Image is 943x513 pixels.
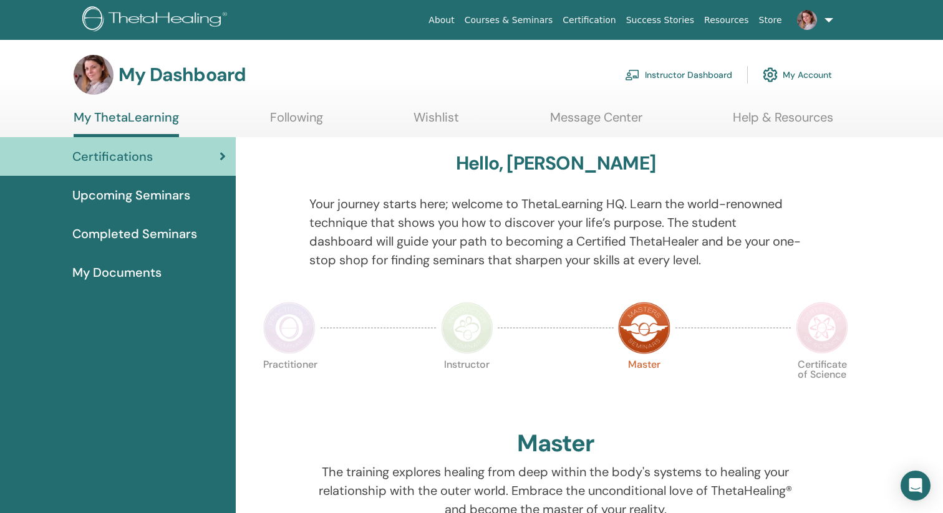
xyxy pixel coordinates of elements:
[423,9,459,32] a: About
[754,9,787,32] a: Store
[901,471,931,501] div: Open Intercom Messenger
[441,302,493,354] img: Instructor
[796,360,848,412] p: Certificate of Science
[413,110,459,134] a: Wishlist
[74,55,114,95] img: default.jpg
[618,360,670,412] p: Master
[733,110,833,134] a: Help & Resources
[82,6,231,34] img: logo.png
[72,147,153,166] span: Certifications
[625,61,732,89] a: Instructor Dashboard
[441,360,493,412] p: Instructor
[270,110,323,134] a: Following
[699,9,754,32] a: Resources
[621,9,699,32] a: Success Stories
[74,110,179,137] a: My ThetaLearning
[797,10,817,30] img: default.jpg
[456,152,655,175] h3: Hello, [PERSON_NAME]
[763,61,832,89] a: My Account
[618,302,670,354] img: Master
[763,64,778,85] img: cog.svg
[625,69,640,80] img: chalkboard-teacher.svg
[558,9,621,32] a: Certification
[517,429,594,458] h2: Master
[72,263,162,282] span: My Documents
[118,64,246,86] h3: My Dashboard
[263,360,316,412] p: Practitioner
[72,186,190,204] span: Upcoming Seminars
[309,194,802,269] p: Your journey starts here; welcome to ThetaLearning HQ. Learn the world-renowned technique that sh...
[460,9,558,32] a: Courses & Seminars
[72,224,197,243] span: Completed Seminars
[263,302,316,354] img: Practitioner
[550,110,642,134] a: Message Center
[796,302,848,354] img: Certificate of Science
